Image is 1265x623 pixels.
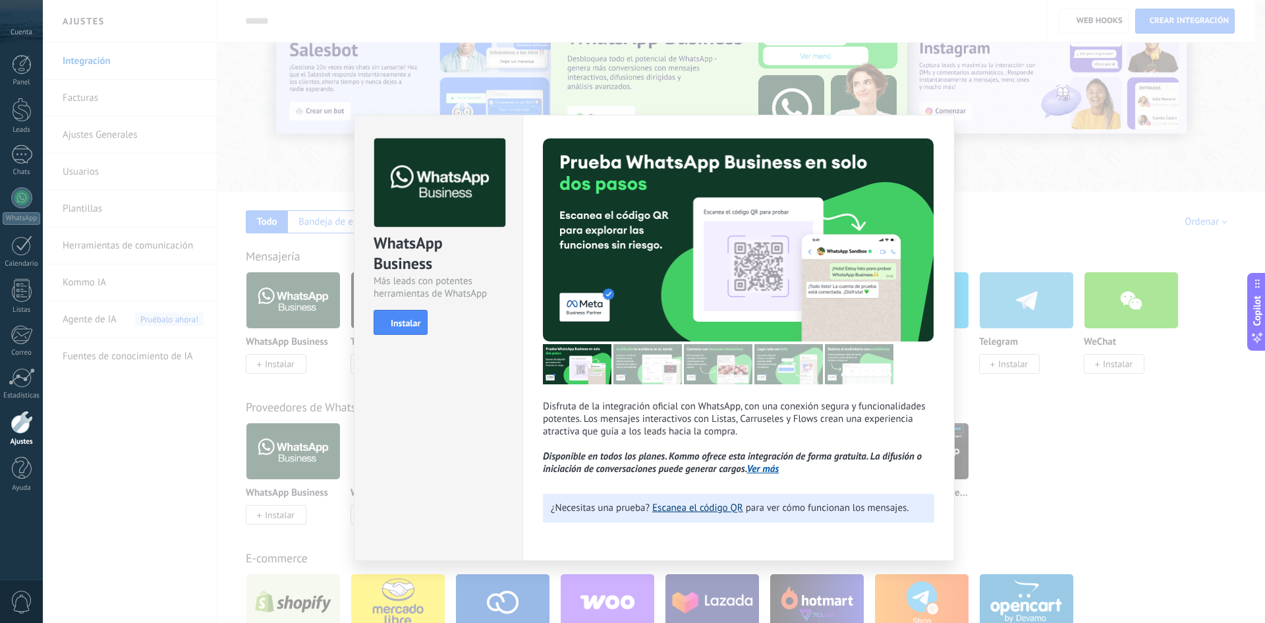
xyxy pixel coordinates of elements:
div: Leads [3,126,41,134]
img: tour_image_62c9952fc9cf984da8d1d2aa2c453724.png [754,344,823,384]
img: tour_image_cc377002d0016b7ebaeb4dbe65cb2175.png [825,344,893,384]
img: logo_main.png [374,138,505,227]
img: tour_image_7a4924cebc22ed9e3259523e50fe4fd6.png [543,344,611,384]
a: Ver más [747,463,779,475]
div: Calendario [3,260,41,268]
span: para ver cómo funcionan los mensajes. [746,502,909,514]
i: Disponible en todos los planes. Kommo ofrece esta integración de forma gratuita. La difusión o in... [543,450,922,475]
span: Copilot [1251,295,1264,326]
div: Correo [3,349,41,357]
div: WhatsApp Business [374,233,503,275]
img: tour_image_cc27419dad425b0ae96c2716632553fa.png [613,344,682,384]
div: WhatsApp [3,212,40,225]
span: Cuenta [11,28,32,37]
div: Ajustes [3,438,41,446]
div: Estadísticas [3,392,41,400]
span: ¿Necesitas una prueba? [551,502,650,514]
div: Ayuda [3,484,41,492]
div: Listas [3,306,41,314]
div: Panel [3,78,41,87]
a: Escanea el código QR [652,502,743,514]
button: Instalar [374,310,428,335]
span: Instalar [391,318,420,328]
img: tour_image_1009fe39f4f058b759f0df5a2b7f6f06.png [684,344,752,384]
p: Disfruta de la integración oficial con WhatsApp, con una conexión segura y funcionalidades potent... [543,400,934,475]
div: Chats [3,168,41,177]
div: Más leads con potentes herramientas de WhatsApp [374,275,503,300]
